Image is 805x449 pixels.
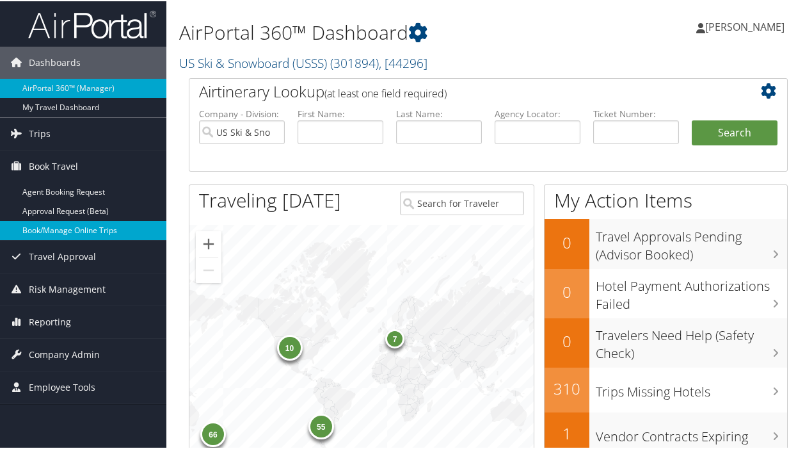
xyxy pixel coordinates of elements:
[29,272,106,304] span: Risk Management
[545,186,787,213] h1: My Action Items
[545,231,589,252] h2: 0
[545,268,787,317] a: 0Hotel Payment Authorizations Failed
[596,319,787,361] h3: Travelers Need Help (Safety Check)
[199,186,341,213] h1: Traveling [DATE]
[385,328,404,347] div: 7
[28,8,156,38] img: airportal-logo.png
[324,85,447,99] span: (at least one field required)
[545,218,787,267] a: 0Travel Approvals Pending (Advisor Booked)
[29,338,100,370] span: Company Admin
[545,317,787,366] a: 0Travelers Need Help (Safety Check)
[545,421,589,443] h2: 1
[179,18,591,45] h1: AirPortal 360™ Dashboard
[545,329,589,351] h2: 0
[596,420,787,445] h3: Vendor Contracts Expiring
[545,366,787,411] a: 310Trips Missing Hotels
[29,305,71,337] span: Reporting
[196,230,221,256] button: Zoom in
[330,53,379,70] span: ( 301894 )
[379,53,427,70] span: , [ 44296 ]
[29,370,95,402] span: Employee Tools
[396,106,482,119] label: Last Name:
[596,220,787,263] h3: Travel Approvals Pending (Advisor Booked)
[593,106,679,119] label: Ticket Number:
[400,190,524,214] input: Search for Traveler
[199,106,285,119] label: Company - Division:
[545,377,589,398] h2: 310
[276,334,302,359] div: 10
[29,45,81,78] span: Dashboards
[705,19,785,33] span: [PERSON_NAME]
[179,53,427,70] a: US Ski & Snowboard (USSS)
[495,106,580,119] label: Agency Locator:
[29,240,96,272] span: Travel Approval
[696,6,797,45] a: [PERSON_NAME]
[596,270,787,312] h3: Hotel Payment Authorizations Failed
[692,119,777,145] button: Search
[308,412,334,438] div: 55
[196,256,221,282] button: Zoom out
[29,117,51,149] span: Trips
[545,280,589,302] h2: 0
[298,106,383,119] label: First Name:
[200,420,226,446] div: 66
[596,375,787,400] h3: Trips Missing Hotels
[199,79,728,101] h2: Airtinerary Lookup
[29,149,78,181] span: Book Travel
